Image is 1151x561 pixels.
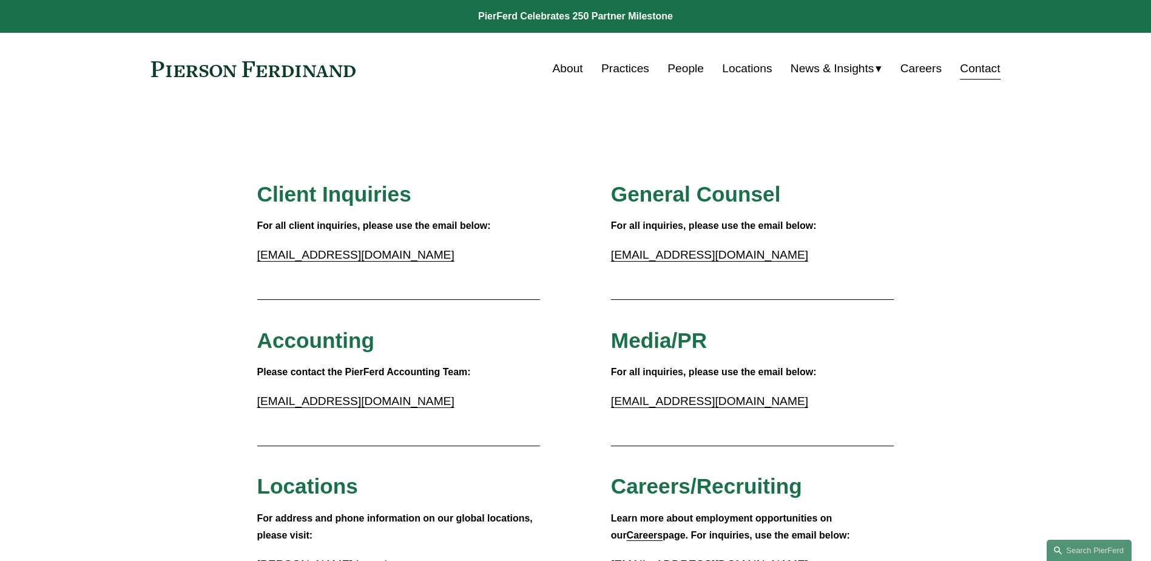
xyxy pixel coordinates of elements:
span: General Counsel [611,182,781,206]
span: News & Insights [791,58,874,80]
strong: page. For inquiries, use the email below: [663,530,850,540]
a: Practices [601,57,649,80]
a: Careers [900,57,942,80]
span: Careers/Recruiting [611,474,802,498]
a: Locations [722,57,772,80]
strong: For all inquiries, please use the email below: [611,367,817,377]
a: About [553,57,583,80]
strong: Please contact the PierFerd Accounting Team: [257,367,471,377]
a: People [667,57,704,80]
span: Media/PR [611,328,707,352]
strong: For all inquiries, please use the email below: [611,220,817,231]
span: Accounting [257,328,375,352]
a: folder dropdown [791,57,882,80]
a: Careers [627,530,663,540]
a: [EMAIL_ADDRESS][DOMAIN_NAME] [611,395,808,407]
strong: For address and phone information on our global locations, please visit: [257,513,536,541]
a: [EMAIL_ADDRESS][DOMAIN_NAME] [257,248,454,261]
a: [EMAIL_ADDRESS][DOMAIN_NAME] [257,395,454,407]
span: Client Inquiries [257,182,411,206]
a: Contact [960,57,1000,80]
strong: Learn more about employment opportunities on our [611,513,835,541]
span: Locations [257,474,358,498]
a: [EMAIL_ADDRESS][DOMAIN_NAME] [611,248,808,261]
a: Search this site [1047,540,1132,561]
strong: For all client inquiries, please use the email below: [257,220,491,231]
